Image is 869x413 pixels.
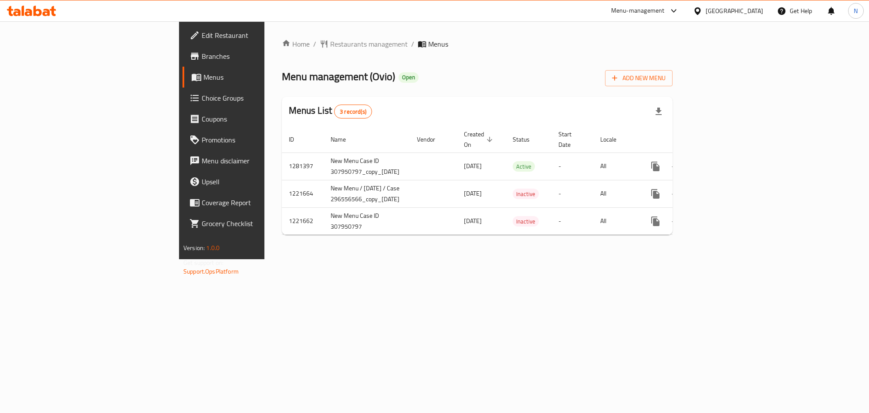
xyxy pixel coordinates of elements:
[324,152,410,180] td: New Menu Case ID 307950797_copy_[DATE]
[324,207,410,235] td: New Menu Case ID 307950797
[411,39,414,49] li: /
[334,105,372,118] div: Total records count
[464,188,482,199] span: [DATE]
[183,129,324,150] a: Promotions
[203,72,317,82] span: Menus
[202,218,317,229] span: Grocery Checklist
[202,93,317,103] span: Choice Groups
[513,161,535,172] div: Active
[202,51,317,61] span: Branches
[513,189,539,199] span: Inactive
[324,180,410,207] td: New Menu / [DATE] / Case 296556566_copy_[DATE]
[183,171,324,192] a: Upsell
[593,152,638,180] td: All
[202,197,317,208] span: Coverage Report
[183,242,205,254] span: Version:
[202,135,317,145] span: Promotions
[558,129,583,150] span: Start Date
[183,266,239,277] a: Support.OpsPlatform
[399,74,419,81] span: Open
[648,101,669,122] div: Export file
[183,213,324,234] a: Grocery Checklist
[666,156,687,177] button: Change Status
[513,216,539,227] div: Inactive
[593,180,638,207] td: All
[183,25,324,46] a: Edit Restaurant
[183,108,324,129] a: Coupons
[645,183,666,204] button: more
[513,134,541,145] span: Status
[854,6,858,16] span: N
[612,73,666,84] span: Add New Menu
[464,160,482,172] span: [DATE]
[645,156,666,177] button: more
[605,70,673,86] button: Add New Menu
[611,6,665,16] div: Menu-management
[666,211,687,232] button: Change Status
[206,242,220,254] span: 1.0.0
[202,30,317,41] span: Edit Restaurant
[417,134,446,145] span: Vendor
[464,215,482,227] span: [DATE]
[183,192,324,213] a: Coverage Report
[428,39,448,49] span: Menus
[638,126,736,153] th: Actions
[202,176,317,187] span: Upsell
[183,150,324,171] a: Menu disclaimer
[282,126,736,235] table: enhanced table
[551,207,593,235] td: -
[551,152,593,180] td: -
[513,162,535,172] span: Active
[282,67,395,86] span: Menu management ( Ovio )
[399,72,419,83] div: Open
[183,46,324,67] a: Branches
[183,88,324,108] a: Choice Groups
[551,180,593,207] td: -
[202,114,317,124] span: Coupons
[282,39,673,49] nav: breadcrumb
[202,156,317,166] span: Menu disclaimer
[289,104,372,118] h2: Menus List
[706,6,763,16] div: [GEOGRAPHIC_DATA]
[645,211,666,232] button: more
[600,134,628,145] span: Locale
[183,67,324,88] a: Menus
[593,207,638,235] td: All
[330,39,408,49] span: Restaurants management
[666,183,687,204] button: Change Status
[464,129,495,150] span: Created On
[289,134,305,145] span: ID
[320,39,408,49] a: Restaurants management
[331,134,357,145] span: Name
[183,257,223,268] span: Get support on:
[513,217,539,227] span: Inactive
[335,108,372,116] span: 3 record(s)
